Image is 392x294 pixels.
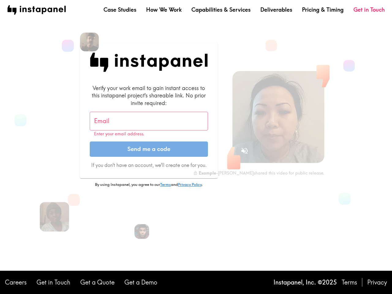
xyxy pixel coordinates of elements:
img: Instapanel [90,53,208,72]
button: Send me a code [90,141,208,157]
a: Deliverables [260,6,292,13]
img: Alfredo [134,224,149,239]
a: Get a Demo [124,278,157,287]
div: Verify your work email to gain instant access to this instapanel project's shareable link. No pri... [90,84,208,107]
a: Privacy Policy [178,182,202,187]
img: instapanel [7,5,66,15]
div: - [PERSON_NAME] shared this video for public release. [193,170,324,176]
a: Get in Touch [36,278,70,287]
a: Pricing & Timing [302,6,344,13]
p: Enter your email address. [94,131,204,137]
a: Terms [342,278,357,287]
p: Instapanel, Inc. © 2025 [273,278,337,287]
img: Venita [40,202,69,232]
a: Careers [5,278,27,287]
a: Capabilities & Services [191,6,251,13]
button: Sound is off [238,144,251,157]
a: Terms [160,182,171,187]
a: Case Studies [104,6,136,13]
a: Get a Quote [80,278,115,287]
a: Get in Touch [353,6,385,13]
p: If you don't have an account, we'll create one for you. [90,162,208,168]
img: Spencer [80,32,99,51]
a: How We Work [146,6,182,13]
p: By using Instapanel, you agree to our and . [80,182,218,187]
b: Example [199,170,216,176]
a: Privacy [367,278,387,287]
